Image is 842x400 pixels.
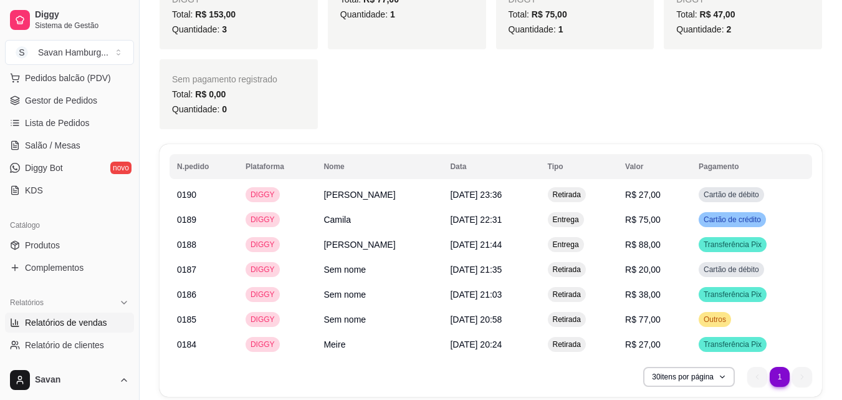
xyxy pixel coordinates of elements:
a: KDS [5,180,134,200]
td: Sem nome [316,282,443,307]
th: Plataforma [238,154,317,179]
div: Catálogo [5,215,134,235]
span: Lista de Pedidos [25,117,90,129]
span: Relatórios [10,298,44,308]
span: DIGGY [248,290,277,300]
span: R$ 88,00 [625,240,661,250]
span: 0188 [177,240,196,250]
span: Sem pagamento registrado [172,74,277,84]
a: Gestor de Pedidos [5,90,134,110]
div: Savan Hamburg ... [38,46,108,59]
span: DIGGY [248,265,277,275]
span: Salão / Mesas [25,139,80,152]
th: Pagamento [691,154,812,179]
span: 1 [390,9,395,19]
span: Cartão de débito [701,190,762,200]
button: Pedidos balcão (PDV) [5,68,134,88]
button: 30itens por página [643,367,735,387]
span: Cartão de crédito [701,215,763,225]
a: DiggySistema de Gestão [5,5,134,35]
button: Savan [5,365,134,395]
span: 3 [222,24,227,34]
span: 0189 [177,215,196,225]
span: R$ 75,00 [532,9,567,19]
td: [PERSON_NAME] [316,182,443,207]
th: Valor [618,154,691,179]
span: Sistema de Gestão [35,21,129,31]
button: Select a team [5,40,134,65]
span: Produtos [25,239,60,251]
span: Transferência Pix [701,240,764,250]
span: Entrega [550,240,581,250]
span: 0184 [177,339,196,349]
span: Relatório de clientes [25,339,104,351]
span: R$ 47,00 [700,9,735,19]
span: 1 [558,24,563,34]
span: Transferência Pix [701,290,764,300]
span: Diggy [35,9,129,21]
span: Quantidade: [509,24,563,34]
span: Retirada [550,265,583,275]
span: Retirada [550,339,583,349]
span: S [16,46,28,59]
a: Lista de Pedidos [5,113,134,133]
span: Relatórios de vendas [25,316,107,329]
a: Salão / Mesas [5,135,134,155]
span: [DATE] 21:35 [450,265,502,275]
a: Relatórios de vendas [5,313,134,333]
span: Cartão de débito [701,265,762,275]
span: R$ 27,00 [625,190,661,200]
span: Outros [701,315,729,324]
a: Relatório de mesas [5,358,134,378]
td: Camila [316,207,443,232]
a: Complementos [5,258,134,278]
span: R$ 20,00 [625,265,661,275]
span: [DATE] 21:03 [450,290,502,300]
span: Transferência Pix [701,339,764,349]
td: Sem nome [316,257,443,282]
span: Retirada [550,290,583,300]
span: Quantidade: [172,24,227,34]
span: 2 [726,24,731,34]
span: Total: [509,9,567,19]
span: Diggy Bot [25,162,63,174]
a: Produtos [5,235,134,255]
span: DIGGY [248,190,277,200]
span: R$ 153,00 [195,9,236,19]
a: Relatório de clientes [5,335,134,355]
span: R$ 27,00 [625,339,661,349]
span: Pedidos balcão (PDV) [25,72,111,84]
span: R$ 77,00 [625,315,661,324]
nav: pagination navigation [741,361,818,393]
a: Diggy Botnovo [5,158,134,178]
span: R$ 0,00 [195,89,226,99]
li: pagination item 1 active [770,367,790,387]
span: Total: [676,9,735,19]
span: Complementos [25,261,84,274]
th: Data [443,154,540,179]
span: 0190 [177,190,196,200]
span: [DATE] 20:24 [450,339,502,349]
span: Total: [172,89,226,99]
span: KDS [25,184,43,197]
span: [DATE] 23:36 [450,190,502,200]
span: Quantidade: [340,9,395,19]
span: Entrega [550,215,581,225]
td: [PERSON_NAME] [316,232,443,257]
th: N.pedido [170,154,238,179]
span: Total: [172,9,236,19]
span: 0185 [177,315,196,324]
span: 0186 [177,290,196,300]
th: Nome [316,154,443,179]
span: Retirada [550,190,583,200]
span: Savan [35,374,114,386]
span: DIGGY [248,315,277,324]
span: Gestor de Pedidos [25,94,97,107]
span: DIGGY [248,339,277,349]
span: 0 [222,104,227,114]
span: DIGGY [248,240,277,250]
td: Sem nome [316,307,443,332]
span: [DATE] 22:31 [450,215,502,225]
span: Quantidade: [172,104,227,114]
span: [DATE] 20:58 [450,315,502,324]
